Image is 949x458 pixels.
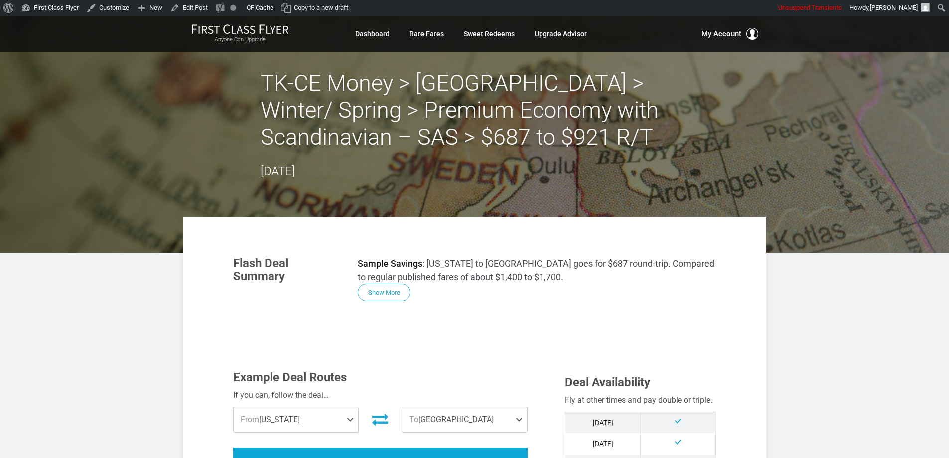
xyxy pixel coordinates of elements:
[358,257,716,284] p: : [US_STATE] to [GEOGRAPHIC_DATA] goes for $687 round-trip. Compared to regular published fares o...
[701,28,741,40] span: My Account
[191,36,289,43] small: Anyone Can Upgrade
[191,24,289,44] a: First Class FlyerAnyone Can Upgrade
[366,408,394,430] button: Invert Route Direction
[358,284,410,301] button: Show More
[233,370,347,384] span: Example Deal Routes
[701,28,758,40] button: My Account
[409,415,418,424] span: To
[565,412,641,433] td: [DATE]
[464,25,515,43] a: Sweet Redeems
[565,394,716,407] div: Fly at other times and pay double or triple.
[565,375,650,389] span: Deal Availability
[233,257,343,283] h3: Flash Deal Summary
[870,4,918,11] span: [PERSON_NAME]
[535,25,587,43] a: Upgrade Advisor
[261,70,689,151] h2: TK-CE Money > [GEOGRAPHIC_DATA] > Winter/ Spring > Premium Economy with Scandinavian – SAS > $687...
[241,415,259,424] span: From
[778,4,842,11] span: Unsuspend Transients
[191,24,289,34] img: First Class Flyer
[402,407,527,432] span: [GEOGRAPHIC_DATA]
[261,164,295,178] time: [DATE]
[355,25,390,43] a: Dashboard
[565,433,641,454] td: [DATE]
[409,25,444,43] a: Rare Fares
[233,389,528,402] div: If you can, follow the deal…
[358,258,422,269] strong: Sample Savings
[234,407,359,432] span: [US_STATE]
